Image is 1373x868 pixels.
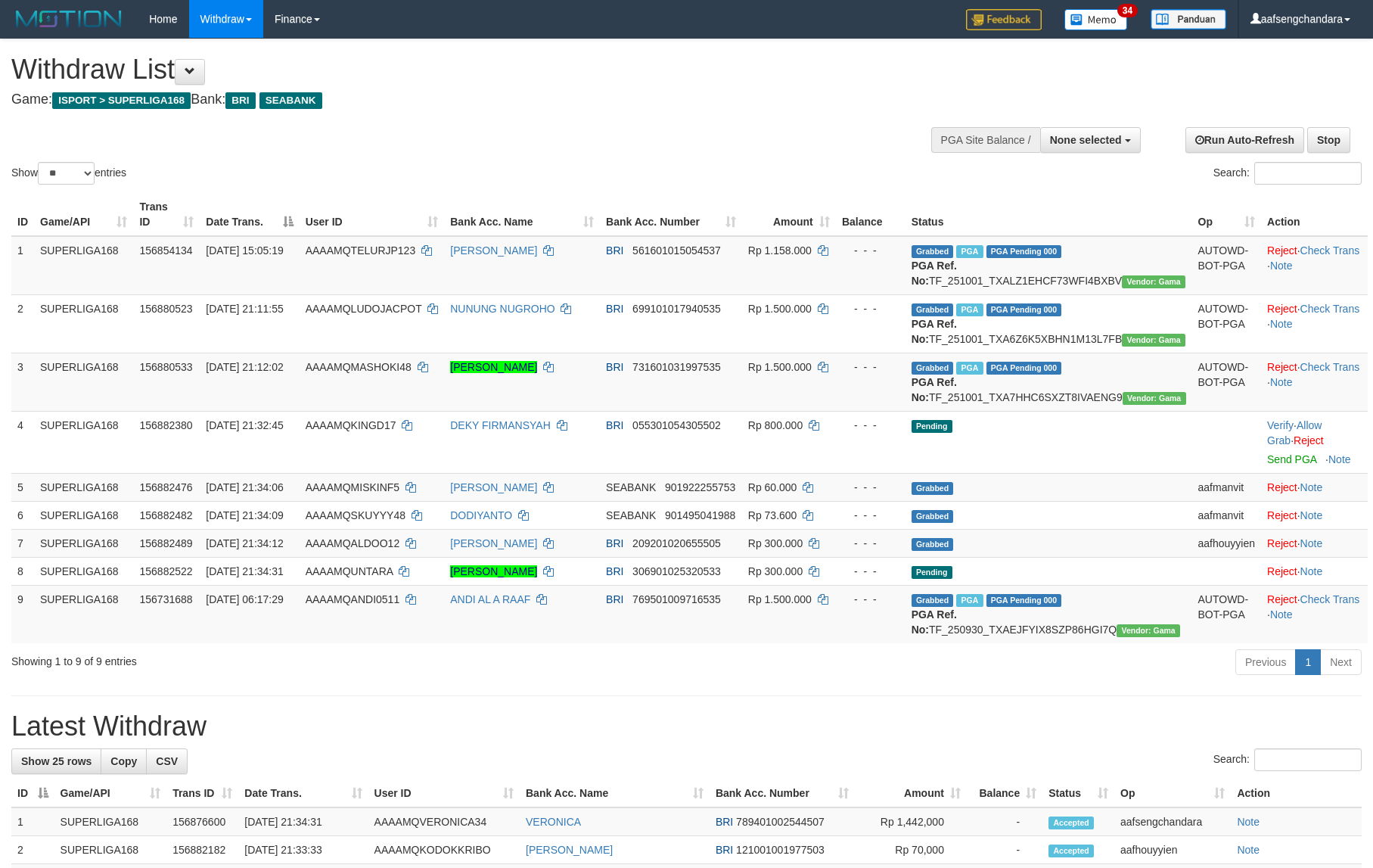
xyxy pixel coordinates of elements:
div: PGA Site Balance / [931,127,1040,153]
a: [PERSON_NAME] [450,537,537,549]
span: Rp 1.500.000 [748,593,812,605]
td: [DATE] 21:33:33 [238,836,368,864]
span: AAAAMQALDOO12 [306,537,400,549]
span: Grabbed [912,482,954,495]
a: DEKY FIRMANSYAH [450,419,551,431]
td: aafhouyyien [1114,836,1231,864]
span: [DATE] 21:11:55 [206,303,283,315]
span: Copy [110,755,137,767]
span: Grabbed [912,303,954,316]
td: AUTOWD-BOT-PGA [1192,236,1262,295]
a: Note [1270,608,1293,621]
a: Check Trans [1300,244,1360,257]
td: Rp 70,000 [855,836,967,864]
td: - [967,836,1042,864]
a: Show 25 rows [11,748,101,774]
a: Reject [1267,537,1297,549]
span: Rp 1.500.000 [748,361,812,373]
span: PGA Pending [986,594,1062,607]
span: Show 25 rows [21,755,92,767]
span: 156882380 [139,419,192,431]
label: Show entries [11,162,126,185]
td: 4 [11,411,34,473]
td: AUTOWD-BOT-PGA [1192,585,1262,643]
span: AAAAMQMASHOKI48 [306,361,412,373]
a: [PERSON_NAME] [526,844,613,856]
td: · [1261,473,1368,501]
td: aafmanvit [1192,501,1262,529]
span: AAAAMQTELURJP123 [306,244,416,257]
a: Reject [1267,481,1297,493]
span: BRI [606,244,623,257]
span: [DATE] 21:34:12 [206,537,283,549]
span: 156882482 [139,509,192,521]
td: SUPERLIGA168 [34,353,133,411]
img: panduan.png [1151,9,1226,30]
b: PGA Ref. No: [912,318,957,345]
th: Date Trans.: activate to sort column ascending [238,779,368,807]
td: aafsengchandara [1114,807,1231,836]
span: [DATE] 06:17:29 [206,593,283,605]
div: - - - [842,359,899,375]
span: 156880523 [139,303,192,315]
select: Showentries [38,162,95,185]
span: AAAAMQMISKINF5 [306,481,399,493]
img: Feedback.jpg [966,9,1042,30]
td: [DATE] 21:34:31 [238,807,368,836]
span: [DATE] 15:05:19 [206,244,283,257]
input: Search: [1254,748,1362,771]
td: AAAAMQVERONICA34 [368,807,520,836]
a: Next [1320,649,1362,675]
td: 5 [11,473,34,501]
a: Allow Grab [1267,419,1322,446]
a: Reject [1267,593,1297,605]
th: Amount: activate to sort column ascending [742,193,836,236]
td: 6 [11,501,34,529]
img: MOTION_logo.png [11,8,126,30]
span: Accepted [1048,817,1094,829]
span: Accepted [1048,845,1094,857]
td: SUPERLIGA168 [34,501,133,529]
span: None selected [1050,134,1122,146]
h1: Withdraw List [11,54,900,85]
span: BRI [606,593,623,605]
a: Note [1270,376,1293,388]
span: AAAAMQANDI0511 [306,593,400,605]
span: Copy 561601015054537 to clipboard [632,244,721,257]
span: Copy 901922255753 to clipboard [665,481,735,493]
span: Copy 055301054305502 to clipboard [632,419,721,431]
th: Action [1261,193,1368,236]
div: - - - [842,480,899,495]
td: · · [1261,294,1368,353]
span: Rp 73.600 [748,509,797,521]
a: Reject [1267,244,1297,257]
a: Note [1237,844,1260,856]
th: Bank Acc. Name: activate to sort column ascending [444,193,600,236]
span: Rp 60.000 [748,481,797,493]
td: SUPERLIGA168 [34,529,133,557]
span: Copy 306901025320533 to clipboard [632,565,721,577]
td: 156882182 [166,836,238,864]
span: 156882489 [139,537,192,549]
a: Note [1300,537,1323,549]
td: 3 [11,353,34,411]
span: Copy 699101017940535 to clipboard [632,303,721,315]
span: [DATE] 21:34:06 [206,481,283,493]
span: Rp 1.158.000 [748,244,812,257]
span: Marked by aafromsomean [956,362,983,375]
div: - - - [842,508,899,523]
span: Rp 1.500.000 [748,303,812,315]
th: ID: activate to sort column descending [11,779,54,807]
span: Rp 300.000 [748,565,803,577]
td: SUPERLIGA168 [34,473,133,501]
a: VERONICA [526,816,581,828]
a: Reject [1267,565,1297,577]
th: User ID: activate to sort column ascending [300,193,445,236]
th: Bank Acc. Name: activate to sort column ascending [520,779,710,807]
th: User ID: activate to sort column ascending [368,779,520,807]
th: ID [11,193,34,236]
th: Balance [836,193,905,236]
td: SUPERLIGA168 [34,294,133,353]
td: · · [1261,585,1368,643]
img: Button%20Memo.svg [1064,9,1128,30]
